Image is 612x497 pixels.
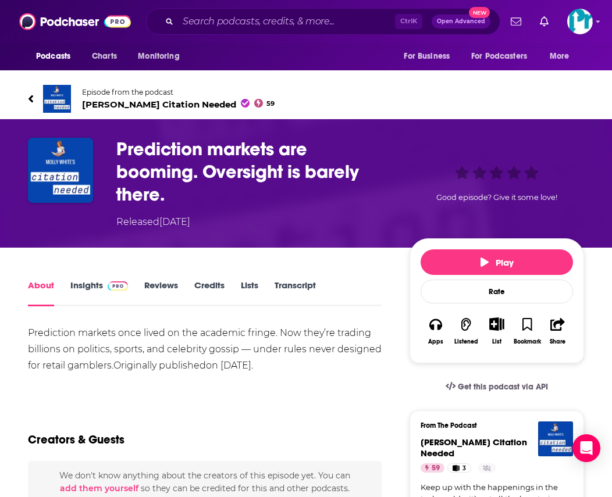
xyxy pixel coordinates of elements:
[421,437,527,459] span: [PERSON_NAME] Citation Needed
[108,281,128,291] img: Podchaser Pro
[19,10,131,33] img: Podchaser - Follow, Share and Rate Podcasts
[60,484,138,493] button: add them yourself
[421,310,451,352] button: Apps
[550,338,565,345] div: Share
[59,470,350,494] span: We don't know anything about the creators of this episode yet . You can so they can be credited f...
[451,310,481,352] button: Listened
[567,9,593,34] span: Logged in as Predictitpress
[82,88,275,96] span: Episode from the podcast
[514,338,541,345] div: Bookmark
[396,45,464,67] button: open menu
[454,338,478,345] div: Listened
[241,280,258,306] a: Lists
[437,19,485,24] span: Open Advanced
[421,249,573,275] button: Play
[194,280,225,306] a: Credits
[447,463,471,473] a: 3
[538,421,573,456] img: Molly White's Citation Needed
[535,12,553,31] a: Show notifications dropdown
[116,138,391,206] h1: Prediction markets are booming. Oversight is barely there.
[436,193,557,202] span: Good episode? Give it some love!
[482,310,512,352] div: Show More ButtonList
[146,8,500,35] div: Search podcasts, credits, & more...
[178,12,395,31] input: Search podcasts, credits, & more...
[116,215,190,229] div: Released [DATE]
[464,45,544,67] button: open menu
[28,85,584,113] a: Molly White's Citation NeededEpisode from the podcast[PERSON_NAME] Citation Needed59
[512,310,542,352] button: Bookmark
[82,99,275,110] span: [PERSON_NAME] Citation Needed
[421,421,564,430] h3: From The Podcast
[421,463,444,473] a: 59
[458,382,548,392] span: Get this podcast via API
[421,280,573,303] div: Rate
[113,360,206,371] a: Originally published
[36,48,70,65] span: Podcasts
[550,48,570,65] span: More
[28,138,93,203] img: Prediction markets are booming. Oversight is barely there.
[28,432,124,447] h2: Creators & Guests
[266,101,275,106] span: 59
[138,48,179,65] span: Monitoring
[469,7,490,18] span: New
[275,280,316,306] a: Transcript
[485,317,508,330] button: Show More Button
[432,463,440,474] span: 59
[28,325,382,374] div: Prediction markets once lived on the academic fringe. Now they’re trading billions on politics, s...
[543,310,573,352] button: Share
[130,45,194,67] button: open menu
[471,48,527,65] span: For Podcasters
[542,45,584,67] button: open menu
[28,280,54,306] a: About
[492,338,501,345] div: List
[567,9,593,34] img: User Profile
[28,45,86,67] button: open menu
[84,45,124,67] a: Charts
[43,85,71,113] img: Molly White's Citation Needed
[572,434,600,462] div: Open Intercom Messenger
[481,257,514,268] span: Play
[421,437,527,459] a: Molly White's Citation Needed
[462,463,466,474] span: 3
[92,48,117,65] span: Charts
[404,48,450,65] span: For Business
[428,338,443,345] div: Apps
[395,14,422,29] span: Ctrl K
[506,12,526,31] a: Show notifications dropdown
[567,9,593,34] button: Show profile menu
[70,280,128,306] a: InsightsPodchaser Pro
[432,15,490,28] button: Open AdvancedNew
[436,373,557,401] a: Get this podcast via API
[144,280,178,306] a: Reviews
